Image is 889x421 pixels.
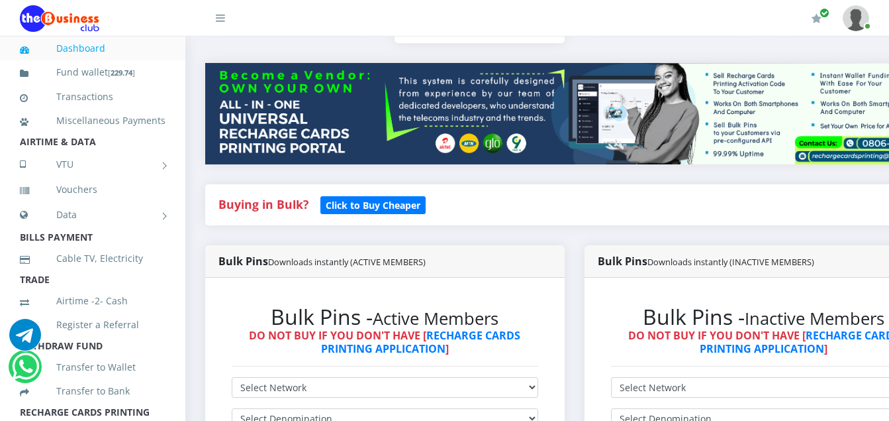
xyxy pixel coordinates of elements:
strong: Bulk Pins [598,254,814,269]
a: Transfer to Bank [20,376,165,406]
small: Downloads instantly (INACTIVE MEMBERS) [647,256,814,268]
a: Data [20,198,165,231]
a: Dashboard [20,33,165,64]
small: Inactive Members [745,307,884,330]
small: Active Members [373,307,498,330]
b: Click to Buy Cheaper [326,199,420,211]
img: Logo [20,5,99,32]
small: Downloads instantly (ACTIVE MEMBERS) [268,256,426,268]
a: Miscellaneous Payments [20,105,165,136]
a: Cable TV, Electricity [20,243,165,274]
strong: Buying in Bulk? [218,196,308,212]
strong: DO NOT BUY IF YOU DON'T HAVE [ ] [249,328,520,355]
img: User [843,5,869,31]
i: Renew/Upgrade Subscription [812,13,821,24]
a: Register a Referral [20,310,165,340]
strong: Bulk Pins [218,254,426,269]
a: Transfer to Wallet [20,352,165,383]
a: VTU [20,148,165,181]
b: 229.74 [111,68,132,78]
a: Click to Buy Cheaper [320,196,426,212]
span: Renew/Upgrade Subscription [819,8,829,18]
a: Vouchers [20,174,165,205]
a: Chat for support [12,361,39,383]
h2: Bulk Pins - [232,304,538,330]
a: Transactions [20,82,165,112]
a: Airtime -2- Cash [20,286,165,316]
small: [ ] [108,68,135,78]
a: Chat for support [9,329,41,351]
a: Fund wallet[229.74] [20,57,165,88]
a: RECHARGE CARDS PRINTING APPLICATION [321,328,521,355]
